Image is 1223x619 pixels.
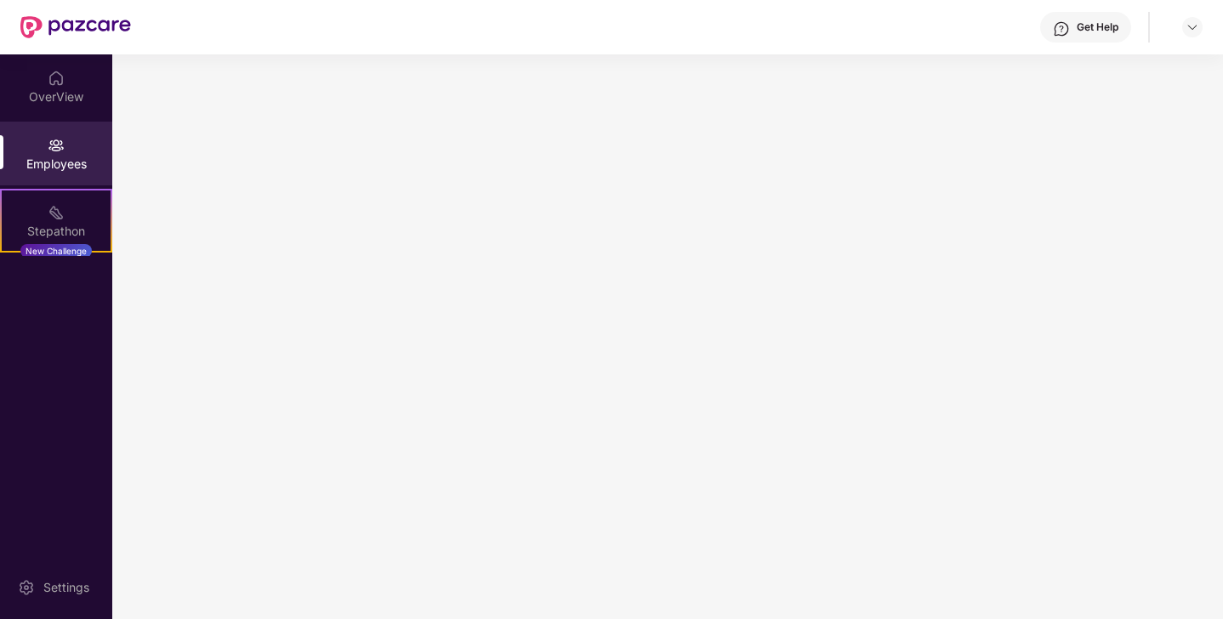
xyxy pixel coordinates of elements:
div: New Challenge [20,244,92,258]
img: svg+xml;base64,PHN2ZyB4bWxucz0iaHR0cDovL3d3dy53My5vcmcvMjAwMC9zdmciIHdpZHRoPSIyMSIgaGVpZ2h0PSIyMC... [48,204,65,221]
div: Get Help [1077,20,1118,34]
div: Settings [38,579,94,596]
img: svg+xml;base64,PHN2ZyBpZD0iSG9tZSIgeG1sbnM9Imh0dHA6Ly93d3cudzMub3JnLzIwMDAvc3ZnIiB3aWR0aD0iMjAiIG... [48,70,65,87]
img: svg+xml;base64,PHN2ZyBpZD0iRHJvcGRvd24tMzJ4MzIiIHhtbG5zPSJodHRwOi8vd3d3LnczLm9yZy8yMDAwL3N2ZyIgd2... [1186,20,1199,34]
img: New Pazcare Logo [20,16,131,38]
img: svg+xml;base64,PHN2ZyBpZD0iRW1wbG95ZWVzIiB4bWxucz0iaHR0cDovL3d3dy53My5vcmcvMjAwMC9zdmciIHdpZHRoPS... [48,137,65,154]
div: Stepathon [2,223,111,240]
img: svg+xml;base64,PHN2ZyBpZD0iU2V0dGluZy0yMHgyMCIgeG1sbnM9Imh0dHA6Ly93d3cudzMub3JnLzIwMDAvc3ZnIiB3aW... [18,579,35,596]
img: svg+xml;base64,PHN2ZyBpZD0iSGVscC0zMngzMiIgeG1sbnM9Imh0dHA6Ly93d3cudzMub3JnLzIwMDAvc3ZnIiB3aWR0aD... [1053,20,1070,37]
